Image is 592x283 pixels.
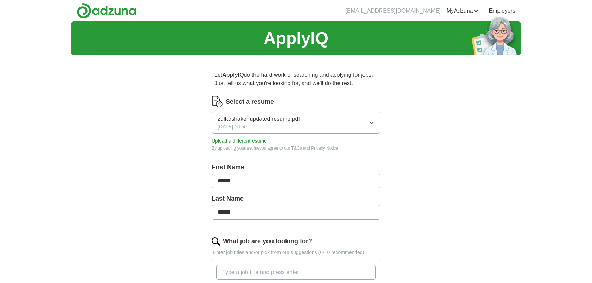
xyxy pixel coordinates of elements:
[218,115,300,123] span: zulfarshaker updated resume.pdf
[222,72,244,78] strong: ApplyIQ
[446,7,479,15] a: MyAdzuna
[212,68,380,90] p: Let do the hard work of searching and applying for jobs. Just tell us what you're looking for, an...
[212,96,223,107] img: CV Icon
[212,194,380,203] label: Last Name
[311,146,338,151] a: Privacy Notice
[212,137,267,145] button: Upload a differentresume
[291,146,302,151] a: T&Cs
[223,237,312,246] label: What job are you looking for?
[216,265,376,280] input: Type a job title and press enter
[218,123,247,131] span: [DATE] 16:50
[489,7,515,15] a: Employers
[212,237,220,246] img: search.png
[77,3,136,19] img: Adzuna logo
[264,26,328,51] h1: ApplyIQ
[212,145,380,151] div: By uploading your resume you agree to our and .
[226,97,274,107] label: Select a resume
[212,249,380,256] p: Enter job titles and/or pick from our suggestions (6-10 recommended)
[212,112,380,134] button: zulfarshaker updated resume.pdf[DATE] 16:50
[346,7,441,15] li: [EMAIL_ADDRESS][DOMAIN_NAME]
[212,163,380,172] label: First Name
